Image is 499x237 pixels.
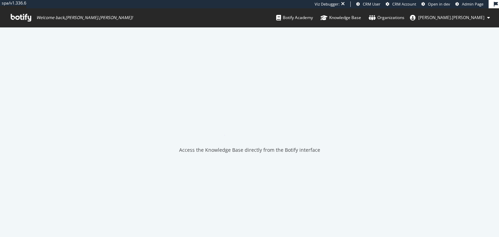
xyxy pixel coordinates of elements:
[179,147,320,153] div: Access the Knowledge Base directly from the Botify interface
[369,14,404,21] div: Organizations
[36,15,133,20] span: Welcome back, [PERSON_NAME].[PERSON_NAME] !
[386,1,416,7] a: CRM Account
[356,1,380,7] a: CRM User
[363,1,380,7] span: CRM User
[418,15,484,20] span: joe.mcdonald
[404,12,496,23] button: [PERSON_NAME].[PERSON_NAME]
[276,14,313,21] div: Botify Academy
[421,1,450,7] a: Open in dev
[321,14,361,21] div: Knowledge Base
[321,8,361,27] a: Knowledge Base
[276,8,313,27] a: Botify Academy
[455,1,483,7] a: Admin Page
[462,1,483,7] span: Admin Page
[369,8,404,27] a: Organizations
[225,111,274,135] div: animation
[315,1,340,7] div: Viz Debugger:
[428,1,450,7] span: Open in dev
[392,1,416,7] span: CRM Account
